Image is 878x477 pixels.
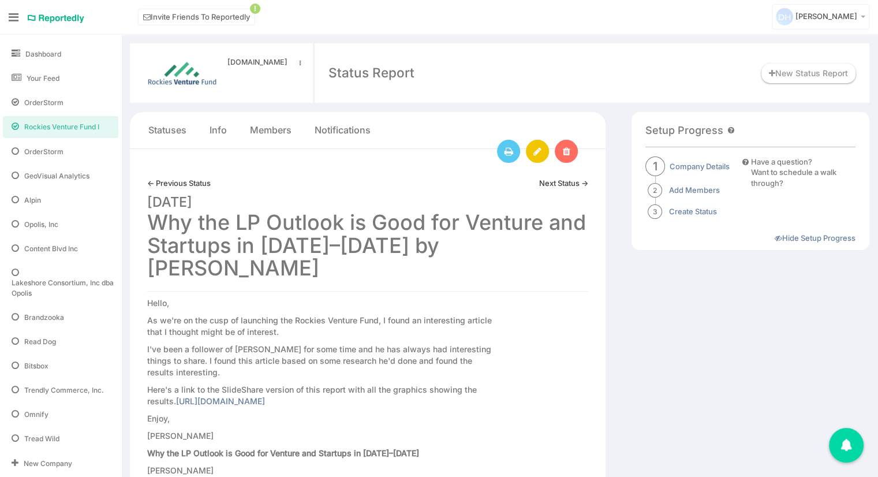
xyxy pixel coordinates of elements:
a: Notifications [315,124,371,137]
p: As we're on the cusp of launching the Rockies Venture Fund, I found an interesting article that I... [147,315,500,338]
strong: Why the LP Outlook is Good for Venture and Startups in [DATE]–[DATE] [147,448,419,458]
p: I've been a follower of [PERSON_NAME] for some time and he has always had interesting things to s... [147,344,500,378]
a: Create Status [669,206,717,217]
a: [URL][DOMAIN_NAME] [176,396,265,406]
a: Lakeshore Consortium, Inc dba Opolis [3,262,118,303]
span: Tread Wild [24,434,59,444]
p: Hello, [147,297,500,309]
a: Hide Setup Progress [775,233,855,243]
img: medium_RVF-logo-large.png [144,57,221,89]
a: Next Status → [539,178,588,189]
span: [PERSON_NAME] [795,12,857,21]
span: Brandzooka [24,312,64,322]
p: Enjoy, [147,413,500,424]
div: Status Report [328,64,414,82]
a: New Company [3,453,118,474]
span: New Company [24,459,72,468]
a: Bitsbox [3,355,118,377]
a: Alpin [3,189,118,211]
span: Dashboard [25,49,61,59]
span: Lakeshore Consortium, Inc dba Opolis [12,278,118,297]
span: OrderStorm [24,147,63,156]
a: Omnify [3,404,118,425]
img: svg+xml;base64,PD94bWwgdmVyc2lvbj0iMS4wIiBlbmNvZGluZz0iVVRGLTgiPz4KICAgICAg%0APHN2ZyB2ZXJzaW9uPSI... [776,8,793,25]
span: Opolis, Inc [24,219,58,229]
span: Your Feed [27,73,59,83]
span: Omnify [24,409,48,419]
span: GeoVisual Analytics [24,171,89,181]
span: Content Blvd Inc [24,244,78,254]
span: Read Dog [24,337,56,346]
a: Dashboard [3,43,118,65]
a: [DOMAIN_NAME] [227,57,294,68]
a: Tread Wild [3,428,118,449]
span: Trendly Commerce, Inc. [24,385,104,395]
a: OrderStorm [3,92,118,113]
a: Company Details [670,161,730,172]
a: Members [250,124,292,137]
span: Rockies Venture Fund I [24,122,99,132]
a: Your Feed [3,68,118,89]
span: Alpin [24,195,41,205]
small: [DATE] [147,193,192,210]
a: Read Dog [3,331,118,352]
a: Add Members [669,185,720,196]
span: 2 [648,183,662,197]
a: Have a question?Want to schedule a walk through? [742,156,855,189]
div: Have a question? Want to schedule a walk through? [751,156,855,189]
a: Statuses [148,124,186,137]
a: Rockies Venture Fund I [3,116,118,137]
a: ← Previous Status [147,178,211,189]
span: 3 [648,204,662,219]
a: OrderStorm [3,141,118,162]
a: Reportedly [27,9,85,28]
p: [PERSON_NAME] [147,430,500,442]
a: New Status Report [761,64,855,83]
a: [PERSON_NAME] [772,4,869,29]
h4: Setup Progress [645,125,723,136]
h1: Why the LP Outlook is Good for Venture and Startups in [DATE]–[DATE] by [PERSON_NAME] [147,188,588,280]
a: Opolis, Inc [3,214,118,235]
span: 1 [645,156,665,176]
a: Content Blvd Inc [3,238,118,259]
a: Trendly Commerce, Inc. [3,379,118,401]
a: Info [210,124,227,137]
span: ! [250,3,260,14]
p: Here's a link to the SlideShare version of this report with all the graphics showing the results. [147,384,500,407]
a: Invite Friends To Reportedly! [138,9,255,25]
a: GeoVisual Analytics [3,165,118,187]
span: Bitsbox [24,361,48,371]
p: [PERSON_NAME] [147,465,500,476]
a: Brandzooka [3,307,118,328]
span: OrderStorm [24,98,63,107]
